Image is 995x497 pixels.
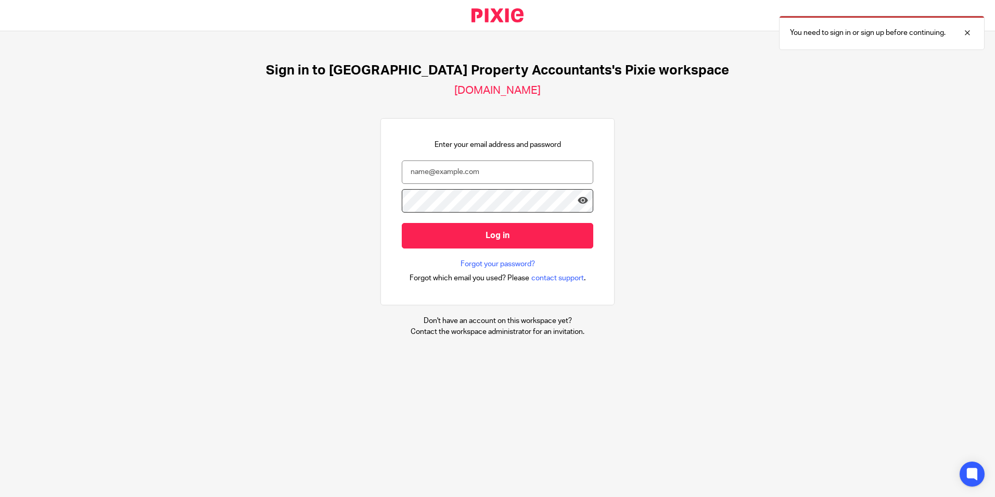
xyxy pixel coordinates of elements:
[790,28,946,38] p: You need to sign in or sign up before continuing.
[454,84,541,97] h2: [DOMAIN_NAME]
[435,140,561,150] p: Enter your email address and password
[266,63,729,79] h1: Sign in to [GEOGRAPHIC_DATA] Property Accountants's Pixie workspace
[411,327,584,337] p: Contact the workspace administrator for an invitation.
[402,223,593,249] input: Log in
[410,272,586,284] div: .
[402,160,593,184] input: name@example.com
[461,259,535,269] a: Forgot your password?
[411,316,584,326] p: Don't have an account on this workspace yet?
[531,273,584,283] span: contact support
[410,273,529,283] span: Forgot which email you used? Please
